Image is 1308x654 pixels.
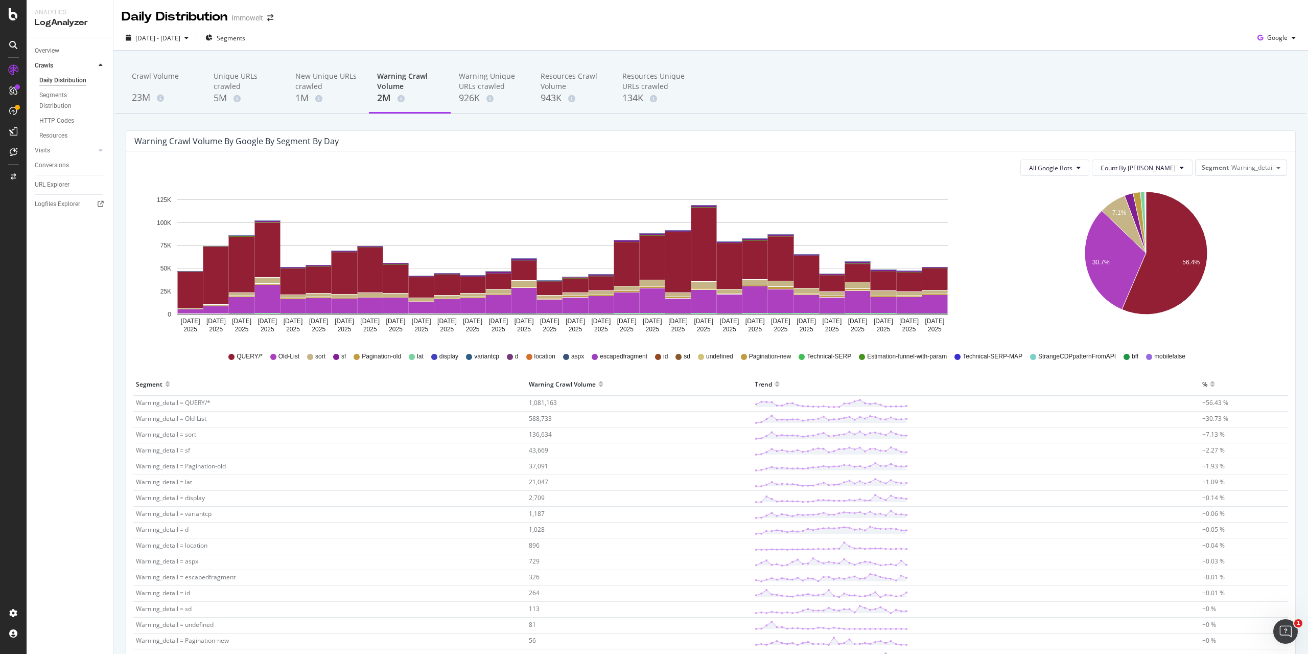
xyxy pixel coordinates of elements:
span: QUERY/* [237,352,262,361]
div: HTTP Codes [39,116,74,126]
div: 2M [377,92,442,105]
span: aspx [571,352,584,361]
div: URL Explorer [35,179,69,190]
span: Warning_detail = lat [136,478,192,486]
text: 100K [157,219,171,227]
span: sf [341,352,346,361]
iframe: Intercom live chat [1273,619,1298,644]
div: Logfiles Explorer [35,199,80,210]
a: HTTP Codes [39,116,106,126]
a: Logfiles Explorer [35,199,106,210]
span: Google [1267,33,1288,42]
span: location [534,352,555,361]
text: 2025 [517,326,531,333]
span: +0.04 % [1202,541,1225,550]
span: +0.06 % [1202,509,1225,518]
text: [DATE] [181,318,200,325]
svg: A chart. [1007,184,1285,337]
text: [DATE] [566,318,585,325]
span: sort [315,352,325,361]
span: Warning_detail = escapedfragment [136,573,236,581]
span: +56.43 % [1202,398,1228,407]
span: 37,091 [529,462,548,470]
div: LogAnalyzer [35,17,105,29]
text: 2025 [414,326,428,333]
text: [DATE] [771,318,790,325]
span: Segments [217,34,245,42]
span: Warning_detail [1231,163,1274,172]
text: [DATE] [745,318,765,325]
text: [DATE] [360,318,380,325]
div: Daily Distribution [122,8,227,26]
div: Warning Crawl Volume [529,376,596,392]
div: % [1202,376,1207,392]
div: Warning Unique URLs crawled [459,71,524,92]
div: Daily Distribution [39,75,86,86]
span: All Google Bots [1029,164,1072,172]
span: Technical-SERP-MAP [963,352,1022,361]
button: All Google Bots [1020,160,1089,176]
span: Warning_detail = sort [136,430,196,439]
div: Trend [755,376,772,392]
span: +0.01 % [1202,573,1225,581]
text: 2025 [722,326,736,333]
div: Overview [35,46,59,56]
div: Resources [39,130,67,141]
text: 2025 [748,326,762,333]
span: 1,187 [529,509,545,518]
span: [DATE] - [DATE] [135,34,180,42]
text: 2025 [466,326,480,333]
a: Overview [35,46,106,56]
button: [DATE] - [DATE] [122,30,193,46]
span: Warning_detail = QUERY/* [136,398,211,407]
text: 2025 [645,326,659,333]
span: d [515,352,519,361]
span: Warning_detail = undefined [136,620,214,629]
text: 2025 [697,326,711,333]
text: [DATE] [258,318,277,325]
div: Segment [136,376,162,392]
span: 264 [529,589,540,597]
text: [DATE] [206,318,226,325]
text: 2025 [877,326,891,333]
svg: A chart. [134,184,991,337]
button: Segments [201,30,249,46]
text: 2025 [902,326,916,333]
span: +1.93 % [1202,462,1225,470]
div: 943K [541,92,606,105]
div: 134K [622,92,688,105]
text: 2025 [825,326,839,333]
span: +0.05 % [1202,525,1225,534]
span: 588,733 [529,414,552,423]
span: +0.03 % [1202,557,1225,566]
span: 21,047 [529,478,548,486]
span: 1,028 [529,525,545,534]
text: [DATE] [437,318,457,325]
span: Warning_detail = aspx [136,557,198,566]
text: 2025 [671,326,685,333]
div: 5M [214,92,279,105]
span: id [663,352,668,361]
div: Crawl Volume [132,71,197,91]
text: 56.4% [1182,259,1200,266]
text: [DATE] [874,318,893,325]
span: +30.73 % [1202,414,1228,423]
text: 2025 [338,326,352,333]
span: lat [417,352,424,361]
span: +7.13 % [1202,430,1225,439]
span: Warning_detail = Pagination-old [136,462,226,470]
text: 2025 [363,326,377,333]
span: Old-List [278,352,299,361]
div: 1M [295,92,361,105]
span: sd [684,352,690,361]
text: [DATE] [617,318,637,325]
text: [DATE] [412,318,431,325]
span: Estimation-funnel-with-param [867,352,947,361]
div: Immowelt [231,13,263,23]
span: +0.01 % [1202,589,1225,597]
text: [DATE] [335,318,354,325]
span: 1 [1294,619,1302,627]
text: [DATE] [925,318,944,325]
